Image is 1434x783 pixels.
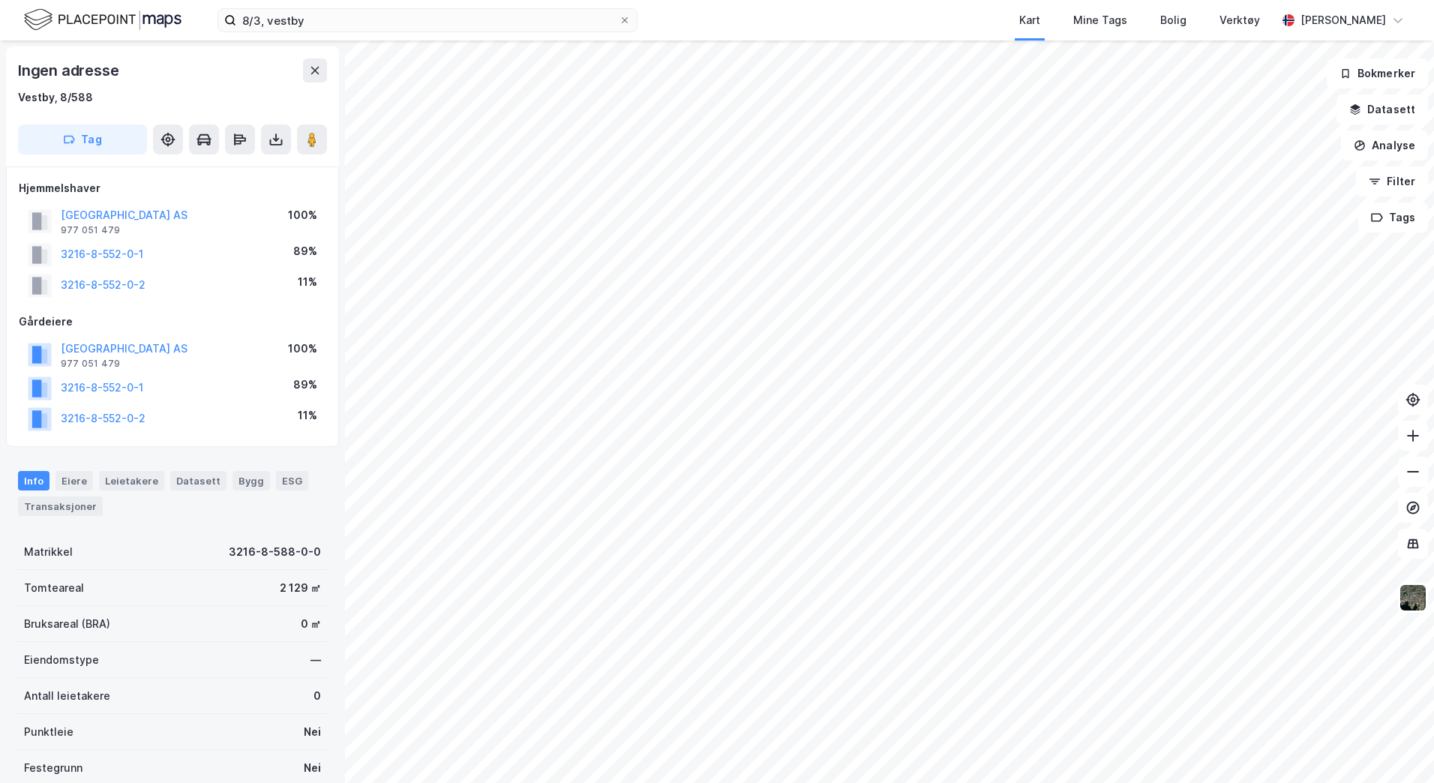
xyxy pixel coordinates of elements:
[19,179,326,197] div: Hjemmelshaver
[288,340,317,358] div: 100%
[18,471,49,490] div: Info
[1019,11,1040,29] div: Kart
[1300,11,1386,29] div: [PERSON_NAME]
[301,615,321,633] div: 0 ㎡
[18,496,103,516] div: Transaksjoner
[61,224,120,236] div: 977 051 479
[1341,130,1428,160] button: Analyse
[313,687,321,705] div: 0
[276,471,308,490] div: ESG
[24,615,110,633] div: Bruksareal (BRA)
[18,58,121,82] div: Ingen adresse
[19,313,326,331] div: Gårdeiere
[288,206,317,224] div: 100%
[298,406,317,424] div: 11%
[1359,711,1434,783] div: Kontrollprogram for chat
[1219,11,1260,29] div: Verktøy
[1359,711,1434,783] iframe: Chat Widget
[24,759,82,777] div: Festegrunn
[236,9,619,31] input: Søk på adresse, matrikkel, gårdeiere, leietakere eller personer
[1327,58,1428,88] button: Bokmerker
[61,358,120,370] div: 977 051 479
[24,687,110,705] div: Antall leietakere
[1399,583,1427,612] img: 9k=
[18,124,147,154] button: Tag
[55,471,93,490] div: Eiere
[293,376,317,394] div: 89%
[24,651,99,669] div: Eiendomstype
[1336,94,1428,124] button: Datasett
[293,242,317,260] div: 89%
[99,471,164,490] div: Leietakere
[170,471,226,490] div: Datasett
[229,543,321,561] div: 3216-8-588-0-0
[24,7,181,33] img: logo.f888ab2527a4732fd821a326f86c7f29.svg
[24,543,73,561] div: Matrikkel
[18,88,93,106] div: Vestby, 8/588
[1358,202,1428,232] button: Tags
[24,579,84,597] div: Tomteareal
[304,723,321,741] div: Nei
[298,273,317,291] div: 11%
[310,651,321,669] div: —
[280,579,321,597] div: 2 129 ㎡
[304,759,321,777] div: Nei
[1073,11,1127,29] div: Mine Tags
[1160,11,1186,29] div: Bolig
[1356,166,1428,196] button: Filter
[24,723,73,741] div: Punktleie
[232,471,270,490] div: Bygg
